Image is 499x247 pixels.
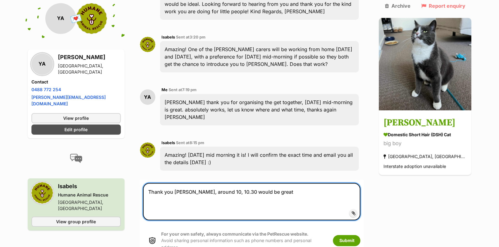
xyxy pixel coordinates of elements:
a: [PERSON_NAME] Domestic Short Hair (DSH) Cat big boy [GEOGRAPHIC_DATA], [GEOGRAPHIC_DATA] Intersta... [379,111,471,175]
span: Edit profile [64,126,88,133]
div: Amazing! [DATE] mid morning it is! I will confirm the exact time and email you all the details [D... [160,147,359,171]
h3: [PERSON_NAME] [58,53,121,62]
span: Me [162,87,168,92]
img: Isabels profile pic [140,37,155,52]
span: 3:20 pm [190,35,206,39]
img: Humane Animal Rescue profile pic [76,3,107,34]
span: Sent at [169,87,197,92]
span: Sent at [176,140,204,145]
a: Report enquiry [421,3,465,9]
div: Domestic Short Hair (DSH) Cat [383,132,467,138]
div: big boy [383,140,467,148]
a: Edit profile [31,124,121,135]
img: Humane Animal Rescue profile pic [31,182,53,204]
a: 0488 772 254 [31,87,61,92]
div: [PERSON_NAME] thank you for organising the get together, [DATE] mid-morning is great. absolutely ... [160,94,359,125]
span: 8:15 pm [190,140,204,145]
img: Bruce [379,18,471,110]
span: View profile [63,115,89,121]
a: Archive [385,3,411,9]
div: YA [140,89,155,105]
span: 💌 [69,12,83,25]
span: Interstate adoption unavailable [383,164,446,169]
span: Isabels [162,140,175,145]
div: Amazing! One of the [PERSON_NAME] carers will be working from home [DATE] and [DATE], with a pref... [160,41,359,72]
img: Isabels profile pic [140,142,155,158]
div: YA [45,3,76,34]
img: conversation-icon-4a6f8262b818ee0b60e3300018af0b2d0b884aa5de6e9bcb8d3d4eeb1a70a7c4.svg [70,154,82,163]
h4: Contact [31,79,121,85]
button: Submit [333,235,360,246]
span: View group profile [56,218,96,225]
a: [PERSON_NAME][EMAIL_ADDRESS][DOMAIN_NAME] [31,95,106,106]
h3: Isabels [58,182,121,191]
div: [GEOGRAPHIC_DATA], [GEOGRAPHIC_DATA] [383,152,467,161]
div: [GEOGRAPHIC_DATA], [GEOGRAPHIC_DATA] [58,63,121,75]
a: View profile [31,113,121,123]
a: View group profile [31,217,121,227]
h3: [PERSON_NAME] [383,116,467,130]
span: Sent at [176,35,206,39]
span: 7:19 pm [182,87,197,92]
strong: For your own safety, always communicate via the PetRescue website. [161,231,309,237]
div: YA [31,53,53,75]
span: Isabels [162,35,175,39]
div: [GEOGRAPHIC_DATA], [GEOGRAPHIC_DATA] [58,199,121,212]
div: Humane Animal Rescue [58,192,121,198]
